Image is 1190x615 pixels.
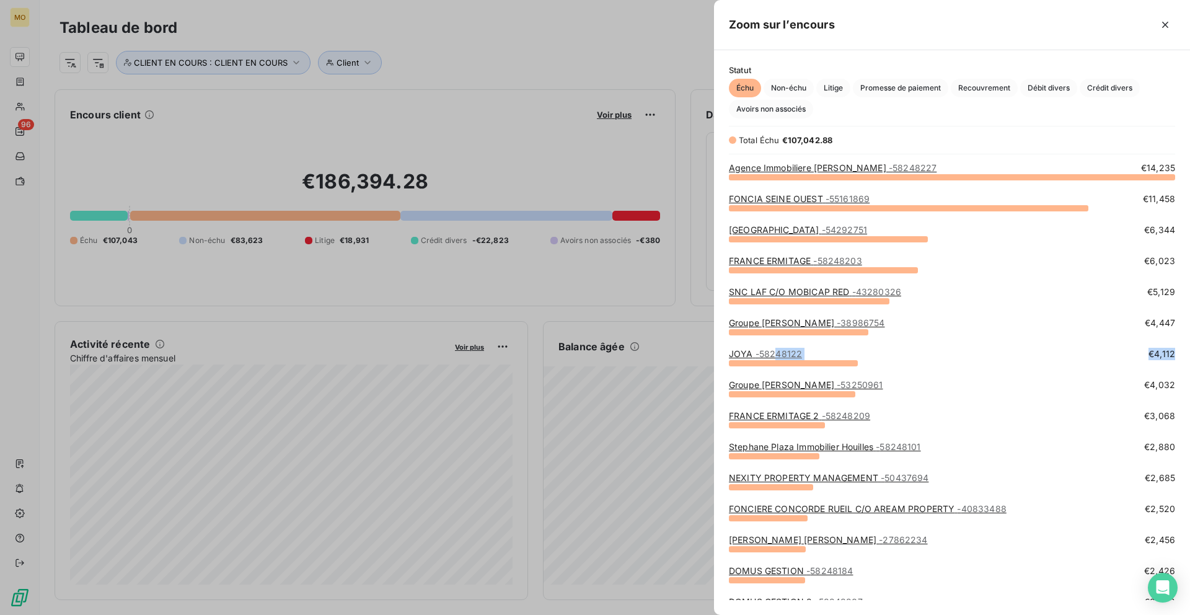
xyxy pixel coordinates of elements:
button: Avoirs non associés [729,100,813,118]
span: - 58248209 [822,410,870,421]
a: JOYA [729,348,802,359]
a: Agence Immobiliere [PERSON_NAME] [729,162,937,173]
span: €2,426 [1144,565,1175,577]
button: Non-échu [764,79,814,97]
a: Groupe [PERSON_NAME] [729,317,885,328]
span: - 58248227 [889,162,937,173]
span: €11,458 [1143,193,1175,205]
button: Litige [816,79,850,97]
span: €2,880 [1144,441,1175,453]
div: Open Intercom Messenger [1148,573,1178,603]
a: DOMUS GESTION [729,565,853,576]
a: DOMUS GESTION 2 [729,596,863,607]
button: Échu [729,79,761,97]
a: [GEOGRAPHIC_DATA] [729,224,867,235]
span: €2,520 [1145,503,1175,515]
span: €4,112 [1148,348,1175,360]
span: €2,685 [1145,472,1175,484]
button: Débit divers [1020,79,1077,97]
span: - 40833488 [957,503,1006,514]
span: €2,402 [1144,596,1175,608]
a: FRANCE ERMITAGE 2 [729,410,870,421]
a: NEXITY PROPERTY MANAGEMENT [729,472,928,483]
a: [PERSON_NAME] [PERSON_NAME] [729,534,928,545]
span: Statut [729,65,1175,75]
span: - 43280326 [852,286,901,297]
h5: Zoom sur l’encours [729,16,835,33]
a: Groupe [PERSON_NAME] [729,379,883,390]
a: FONCIERE CONCORDE RUEIL C/O AREAM PROPERTY [729,503,1007,514]
button: Promesse de paiement [853,79,948,97]
a: SNC LAF C/O MOBICAP RED [729,286,901,297]
span: - 58248122 [756,348,802,359]
span: - 58248207 [814,596,862,607]
span: - 54292751 [822,224,867,235]
span: €6,023 [1144,255,1175,267]
span: €2,456 [1145,534,1175,546]
span: €4,447 [1145,317,1175,329]
a: FRANCE ERMITAGE [729,255,862,266]
div: grid [714,162,1190,600]
span: €14,235 [1141,162,1175,174]
a: Stephane Plaza Immobilier Houilles [729,441,921,452]
span: - 58248184 [806,565,853,576]
span: - 58248203 [813,255,862,266]
span: €4,032 [1144,379,1175,391]
span: €107,042.88 [782,135,833,145]
button: Recouvrement [951,79,1018,97]
span: Total Échu [739,135,780,145]
span: - 38986754 [837,317,884,328]
a: FONCIA SEINE OUEST [729,193,870,204]
button: Crédit divers [1080,79,1140,97]
span: €6,344 [1144,224,1175,236]
span: - 58248101 [876,441,920,452]
span: - 55161869 [826,193,870,204]
span: €5,129 [1147,286,1175,298]
span: - 50437694 [881,472,928,483]
span: - 27862234 [879,534,927,545]
span: €3,068 [1144,410,1175,422]
span: - 53250961 [837,379,883,390]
